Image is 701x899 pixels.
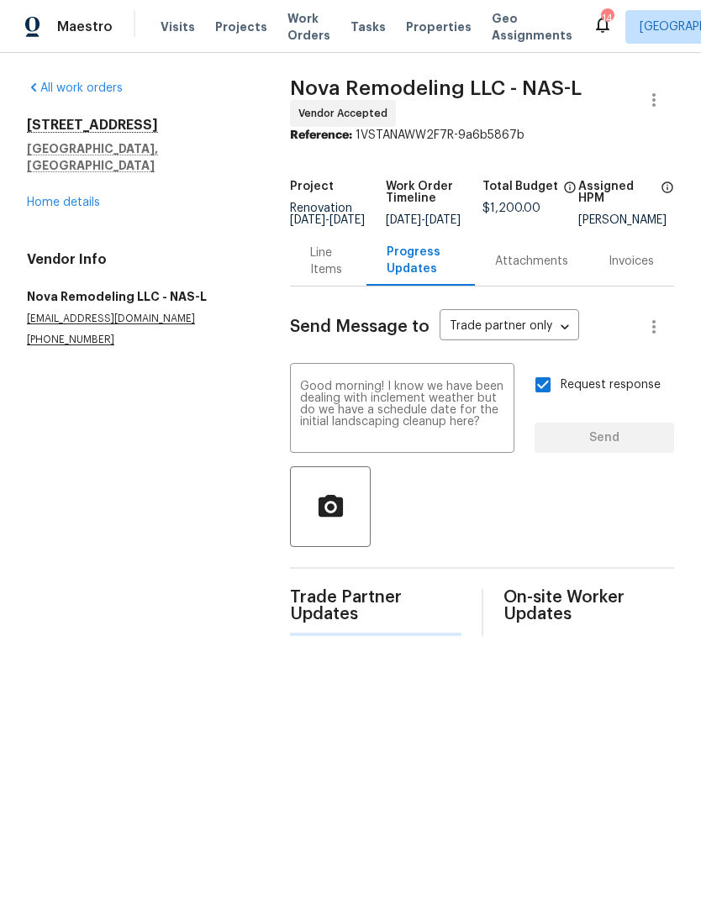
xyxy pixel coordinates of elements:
h5: Total Budget [482,181,558,192]
div: Trade partner only [440,313,579,341]
span: Geo Assignments [492,10,572,44]
span: Maestro [57,18,113,35]
span: [DATE] [290,214,325,226]
span: [DATE] [386,214,421,226]
a: All work orders [27,82,123,94]
span: The hpm assigned to this work order. [661,181,674,214]
span: Renovation [290,202,365,226]
span: [DATE] [425,214,461,226]
span: Projects [215,18,267,35]
div: Invoices [609,253,654,270]
div: Progress Updates [387,244,455,277]
span: Send Message to [290,318,430,335]
h5: Assigned HPM [578,181,656,204]
b: Reference: [290,129,352,141]
div: 14 [601,10,613,27]
textarea: Good morning! I know we have been dealing with inclement weather but do we have a schedule date f... [300,381,504,439]
span: Vendor Accepted [298,105,394,122]
div: [PERSON_NAME] [578,214,674,226]
div: Attachments [495,253,568,270]
span: Properties [406,18,472,35]
div: 1VSTANAWW2F7R-9a6b5867b [290,127,674,144]
h4: Vendor Info [27,251,250,268]
div: Line Items [310,244,346,278]
span: - [290,214,365,226]
span: Trade Partner Updates [290,589,461,623]
span: Request response [561,376,661,394]
span: - [386,214,461,226]
span: Work Orders [287,10,330,44]
h5: Work Order Timeline [386,181,482,204]
a: Home details [27,197,100,208]
span: $1,200.00 [482,202,540,214]
h5: Project [290,181,334,192]
span: Visits [161,18,195,35]
h5: Nova Remodeling LLC - NAS-L [27,288,250,305]
span: Tasks [350,21,386,33]
span: [DATE] [329,214,365,226]
span: On-site Worker Updates [503,589,674,623]
span: Nova Remodeling LLC - NAS-L [290,78,582,98]
span: The total cost of line items that have been proposed by Opendoor. This sum includes line items th... [563,181,577,202]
